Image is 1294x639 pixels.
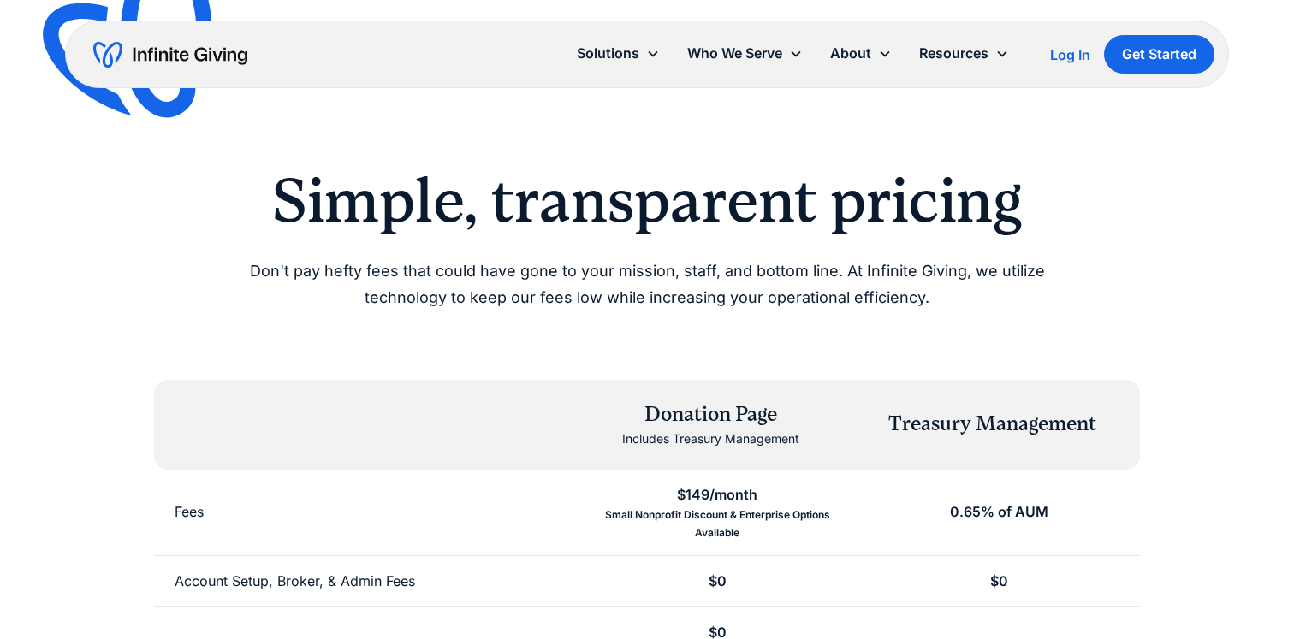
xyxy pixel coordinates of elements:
[622,429,799,449] div: Includes Treasury Management
[709,570,727,593] div: $0
[175,500,204,524] div: Fees
[175,570,415,593] div: Account Setup, Broker, & Admin Fees
[577,42,639,65] div: Solutions
[622,400,799,429] div: Donation Page
[950,500,1048,524] div: 0.65% of AUM
[209,164,1085,238] h2: Simple, transparent pricing
[919,42,988,65] div: Resources
[990,570,1008,593] div: $0
[677,483,757,506] div: $149/month
[597,506,838,541] div: Small Nonprofit Discount & Enterprise Options Available
[830,42,871,65] div: About
[1104,35,1214,74] a: Get Started
[1050,48,1090,62] div: Log In
[1050,44,1090,65] a: Log In
[209,258,1085,311] p: Don't pay hefty fees that could have gone to your mission, staff, and bottom line. At Infinite Gi...
[888,410,1096,439] div: Treasury Management
[687,42,782,65] div: Who We Serve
